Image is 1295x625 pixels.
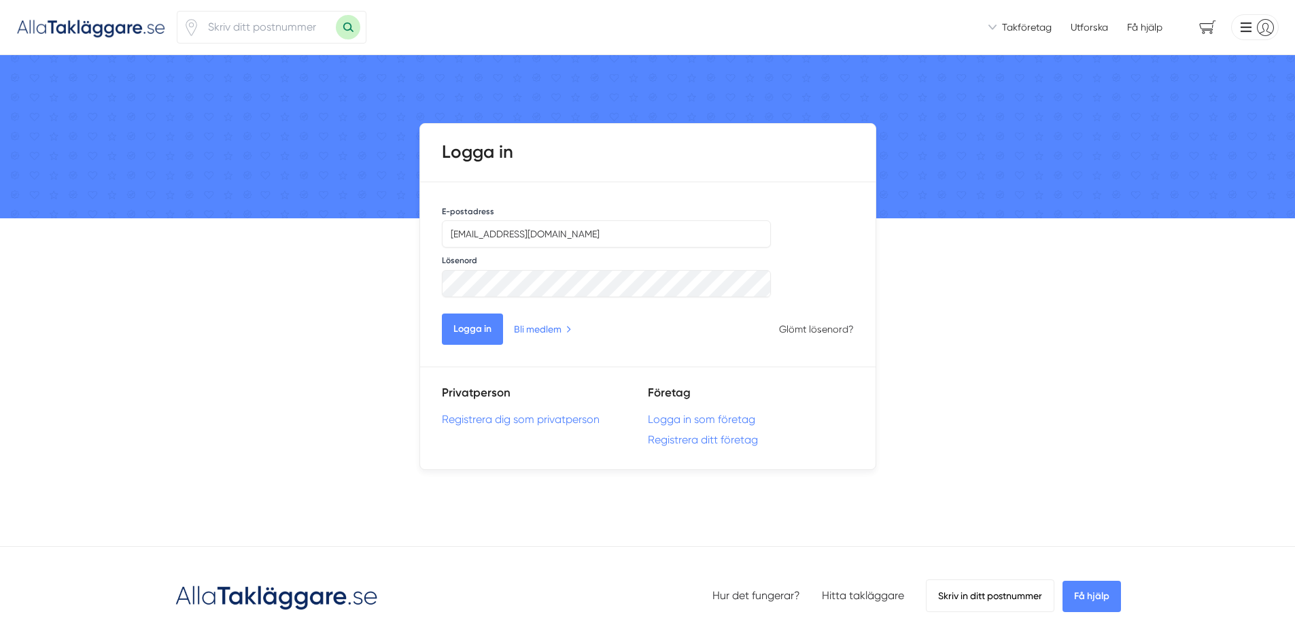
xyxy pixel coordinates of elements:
span: Klicka för att använda din position. [183,19,200,36]
input: Skriv din e-postadress... [442,220,772,248]
a: Bli medlem [514,322,572,337]
a: Registrera ditt företag [648,433,854,446]
a: Registrera dig som privatperson [442,413,648,426]
h5: Privatperson [442,384,648,413]
button: Logga in [442,314,503,345]
a: Glömt lösenord? [779,324,854,335]
h5: Företag [648,384,854,413]
span: Få hjälp [1127,20,1162,34]
a: Hitta takläggare [822,589,904,602]
a: Hur det fungerar? [712,589,800,602]
img: Logotyp Alla Takläggare [175,580,379,611]
a: Utforska [1071,20,1108,34]
img: Alla Takläggare [16,16,166,38]
span: navigation-cart [1190,16,1226,39]
h1: Logga in [442,140,854,165]
input: Skriv ditt postnummer [200,12,336,43]
svg: Pin / Karta [183,19,200,36]
a: Logga in som företag [648,413,854,426]
label: E-postadress [442,206,494,217]
span: Få hjälp [1063,581,1121,612]
label: Lösenord [442,255,477,266]
span: Skriv in ditt postnummer [926,579,1054,612]
span: Takföretag [1002,20,1052,34]
button: Sök med postnummer [336,15,360,39]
